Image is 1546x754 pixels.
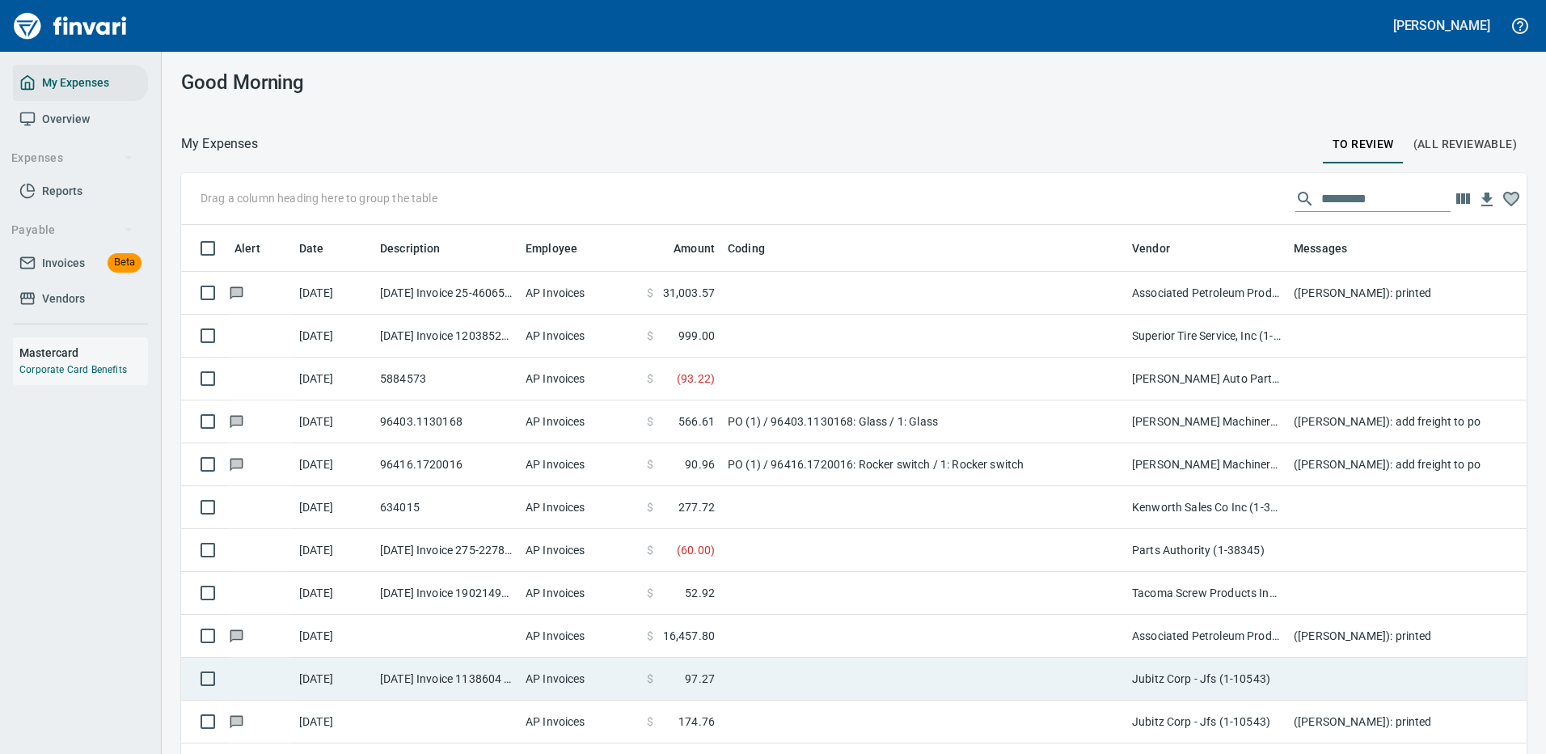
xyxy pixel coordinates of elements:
td: Jubitz Corp - Jfs (1-10543) [1126,658,1287,701]
span: 97.27 [685,671,715,687]
span: Payable [11,220,133,240]
button: [PERSON_NAME] [1389,13,1494,38]
td: [DATE] [293,572,374,615]
td: [DATE] [293,400,374,443]
span: $ [647,328,653,344]
span: Messages [1294,239,1347,258]
span: Employee [526,239,577,258]
span: Description [380,239,462,258]
button: Choose columns to display [1451,187,1475,211]
span: Has messages [228,459,245,469]
td: [DATE] [293,701,374,743]
td: Parts Authority (1-38345) [1126,529,1287,572]
td: [DATE] [293,615,374,658]
span: 277.72 [678,499,715,515]
td: PO (1) / 96416.1720016: Rocker switch / 1: Rocker switch [721,443,1126,486]
td: 634015 [374,486,519,529]
td: [DATE] [293,443,374,486]
span: $ [647,628,653,644]
td: 5884573 [374,358,519,400]
span: 16,457.80 [663,628,715,644]
span: 566.61 [678,413,715,430]
span: $ [647,542,653,558]
td: AP Invoices [519,529,640,572]
h6: Mastercard [19,344,148,362]
span: 90.96 [685,456,715,472]
span: Beta [108,253,142,272]
p: Drag a column heading here to group the table [201,190,437,206]
span: $ [647,499,653,515]
td: [DATE] [293,658,374,701]
td: [DATE] [293,529,374,572]
span: ( 93.22 ) [677,371,715,387]
td: Associated Petroleum Products Inc (APP) (1-23098) [1126,272,1287,315]
span: Vendors [42,289,85,309]
span: $ [647,714,653,730]
span: Employee [526,239,598,258]
td: [DATE] Invoice 120385228 from Superior Tire Service, Inc (1-10991) [374,315,519,358]
span: Vendor [1132,239,1170,258]
h3: Good Morning [181,71,604,94]
img: Finvari [10,6,131,45]
span: Expenses [11,148,133,168]
span: $ [647,413,653,430]
td: 96403.1130168 [374,400,519,443]
span: Date [299,239,345,258]
a: Vendors [13,281,148,317]
td: [DATE] [293,486,374,529]
span: $ [647,456,653,472]
td: [DATE] [293,315,374,358]
td: AP Invoices [519,572,640,615]
td: [PERSON_NAME] Machinery Co (1-10794) [1126,443,1287,486]
td: Associated Petroleum Products Inc (APP) (1-23098) [1126,615,1287,658]
td: 96416.1720016 [374,443,519,486]
span: 52.92 [685,585,715,601]
span: Invoices [42,253,85,273]
td: [DATE] Invoice 25-460656 from Associated Petroleum Products Inc (APP) (1-23098) [374,272,519,315]
span: Coding [728,239,765,258]
td: [DATE] Invoice 275-227827 from Parts Authority (1-38345) [374,529,519,572]
span: ( 60.00 ) [677,542,715,558]
td: [DATE] Invoice 190214993-00 from Tacoma Screw Products Inc (1-10999) [374,572,519,615]
td: AP Invoices [519,315,640,358]
td: AP Invoices [519,400,640,443]
td: AP Invoices [519,486,640,529]
td: Superior Tire Service, Inc (1-10991) [1126,315,1287,358]
button: Column choices favorited. Click to reset to default [1499,187,1523,211]
td: AP Invoices [519,701,640,743]
button: Download Table [1475,188,1499,212]
span: Reports [42,181,82,201]
button: Expenses [5,143,140,173]
span: Coding [728,239,786,258]
span: 174.76 [678,714,715,730]
td: AP Invoices [519,658,640,701]
td: AP Invoices [519,443,640,486]
span: Vendor [1132,239,1191,258]
span: To Review [1333,134,1394,155]
span: Has messages [228,716,245,726]
span: (All Reviewable) [1413,134,1517,155]
td: PO (1) / 96403.1130168: Glass / 1: Glass [721,400,1126,443]
span: 31,003.57 [663,285,715,301]
span: $ [647,371,653,387]
a: Reports [13,173,148,210]
span: Overview [42,109,90,129]
a: InvoicesBeta [13,245,148,282]
td: [DATE] [293,358,374,400]
td: [PERSON_NAME] Machinery Co (1-10794) [1126,400,1287,443]
span: 999.00 [678,328,715,344]
a: Corporate Card Benefits [19,364,127,375]
nav: breadcrumb [181,134,258,154]
td: [PERSON_NAME] Auto Parts (1-23030) [1126,358,1287,400]
span: Has messages [228,630,245,641]
a: Overview [13,101,148,138]
h5: [PERSON_NAME] [1393,17,1490,34]
span: My Expenses [42,73,109,93]
p: My Expenses [181,134,258,154]
td: [DATE] Invoice 1138604 from Jubitz Corp - Jfs (1-10543) [374,658,519,701]
span: Description [380,239,441,258]
span: $ [647,585,653,601]
td: Jubitz Corp - Jfs (1-10543) [1126,701,1287,743]
span: Alert [234,239,281,258]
